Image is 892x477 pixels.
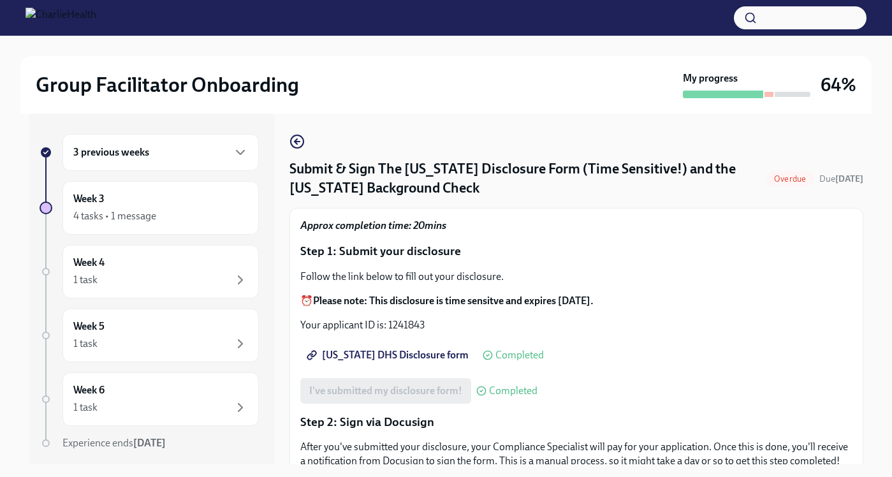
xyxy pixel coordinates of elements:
h4: Submit & Sign The [US_STATE] Disclosure Form (Time Sensitive!) and the [US_STATE] Background Check [289,159,762,198]
span: Experience ends [62,437,166,449]
img: CharlieHealth [26,8,96,28]
a: [US_STATE] DHS Disclosure form [300,342,478,368]
a: Week 51 task [40,309,259,362]
span: Overdue [766,174,814,184]
div: 1 task [73,273,98,287]
strong: Approx completion time: 20mins [300,219,446,231]
strong: [DATE] [835,173,863,184]
h6: 3 previous weeks [73,145,149,159]
strong: Please note: This disclosure is time sensitve and expires [DATE]. [313,295,594,307]
h6: Week 4 [73,256,105,270]
span: [US_STATE] DHS Disclosure form [309,349,469,362]
p: Step 1: Submit your disclosure [300,243,852,260]
p: Your applicant ID is: 1241843 [300,318,852,332]
a: Week 41 task [40,245,259,298]
div: 4 tasks • 1 message [73,209,156,223]
div: 1 task [73,400,98,415]
a: Week 61 task [40,372,259,426]
a: Week 34 tasks • 1 message [40,181,259,235]
div: 3 previous weeks [62,134,259,171]
p: After you've submitted your disclosure, your Compliance Specialist will pay for your application.... [300,440,852,468]
h6: Week 5 [73,319,105,334]
strong: [DATE] [133,437,166,449]
p: Step 2: Sign via Docusign [300,414,852,430]
span: Due [819,173,863,184]
p: Follow the link below to fill out your disclosure. [300,270,852,284]
h2: Group Facilitator Onboarding [36,72,299,98]
p: ⏰ [300,294,852,308]
strong: My progress [683,71,738,85]
div: 1 task [73,337,98,351]
span: Completed [495,350,544,360]
span: Completed [489,386,537,396]
h6: Week 3 [73,192,105,206]
span: August 13th, 2025 09:00 [819,173,863,185]
h3: 64% [821,73,856,96]
h6: Week 6 [73,383,105,397]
